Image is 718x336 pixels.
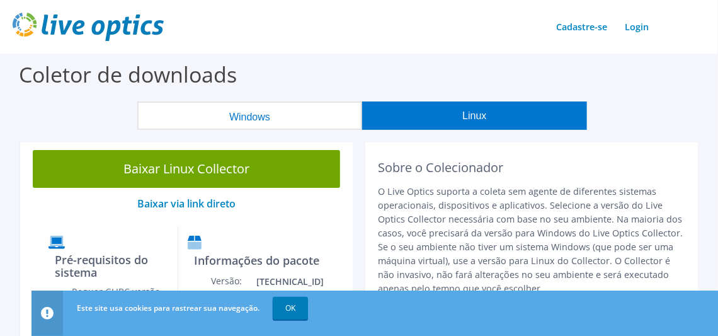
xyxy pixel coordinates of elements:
font: O Live Optics suporta a coleta sem agente de diferentes sistemas operacionais, dispositivos e apl... [378,185,683,294]
font: Versão: [211,275,242,287]
font: Login [625,21,649,33]
font: Informações do pacote [194,253,319,268]
font: Windows [229,112,270,122]
font: Sobre o Colecionador [378,159,503,176]
a: Baixar Linux Collector [33,150,340,188]
font: Coletor de downloads [19,60,237,89]
img: live_optics_svg.svg [13,13,164,41]
font: Este site usa cookies para rastrear sua navegação. [77,303,259,313]
font: Pré-requisitos do sistema [55,252,148,280]
font: OK [285,303,295,313]
a: Login [618,18,655,36]
button: Linux [362,101,587,130]
a: Baixar via link direto [137,197,236,211]
font: Cadastre-se [556,21,607,33]
font: Linux [462,110,486,121]
button: Windows [137,101,362,130]
font: [TECHNICAL_ID] [256,276,324,288]
a: OK [273,297,308,320]
font: Baixar Linux Collector [123,160,249,177]
a: Cadastre-se [550,18,613,36]
font: Requer GLIBC versão 2.17+ [72,286,160,310]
